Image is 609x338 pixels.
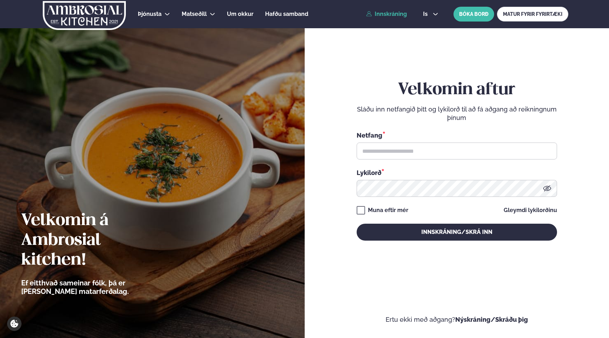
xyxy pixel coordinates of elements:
button: is [417,11,444,17]
span: Hafðu samband [265,11,308,17]
button: Innskráning/Skrá inn [357,224,557,241]
span: is [423,11,430,17]
span: Matseðill [182,11,207,17]
button: BÓKA BORÐ [453,7,494,22]
span: Þjónusta [138,11,162,17]
img: logo [42,1,127,30]
div: Netfang [357,131,557,140]
h2: Velkomin aftur [357,80,557,100]
span: Um okkur [227,11,253,17]
a: Um okkur [227,10,253,18]
a: Hafðu samband [265,10,308,18]
a: MATUR FYRIR FYRIRTÆKI [497,7,568,22]
a: Nýskráning/Skráðu þig [455,316,528,323]
a: Cookie settings [7,316,22,331]
p: Ertu ekki með aðgang? [326,315,588,324]
a: Þjónusta [138,10,162,18]
h2: Velkomin á Ambrosial kitchen! [21,211,168,270]
div: Lykilorð [357,168,557,177]
a: Gleymdi lykilorðinu [504,207,557,213]
a: Innskráning [366,11,407,17]
a: Matseðill [182,10,207,18]
p: Sláðu inn netfangið þitt og lykilorð til að fá aðgang að reikningnum þínum [357,105,557,122]
p: Ef eitthvað sameinar fólk, þá er [PERSON_NAME] matarferðalag. [21,279,168,296]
